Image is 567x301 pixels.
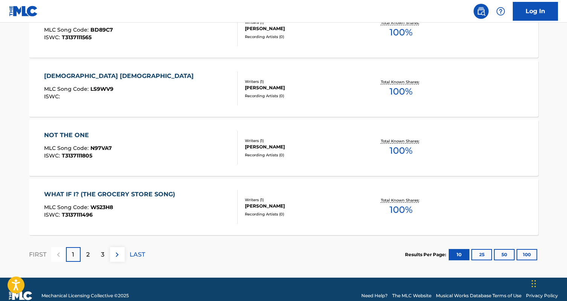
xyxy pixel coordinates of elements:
[449,249,469,260] button: 10
[390,144,413,157] span: 100 %
[41,292,129,299] span: Mechanical Licensing Collective © 2025
[361,292,388,299] a: Need Help?
[44,72,197,81] div: [DEMOGRAPHIC_DATA] [DEMOGRAPHIC_DATA]
[113,250,122,259] img: right
[90,145,112,151] span: N97VA7
[72,250,74,259] p: 1
[245,25,359,32] div: [PERSON_NAME]
[29,1,538,58] a: BACK IN '08MLC Song Code:BD89C7ISWC:T3137111565Writers (1)[PERSON_NAME]Recording Artists (0)Total...
[44,152,62,159] span: ISWC :
[496,7,505,16] img: help
[245,197,359,203] div: Writers ( 1 )
[44,86,90,92] span: MLC Song Code :
[90,26,113,33] span: BD89C7
[245,84,359,91] div: [PERSON_NAME]
[474,4,489,19] a: Public Search
[532,272,536,295] div: Drag
[9,6,38,17] img: MLC Logo
[29,60,538,117] a: [DEMOGRAPHIC_DATA] [DEMOGRAPHIC_DATA]MLC Song Code:LS9WV9ISWC:Writers (1)[PERSON_NAME]Recording A...
[245,79,359,84] div: Writers ( 1 )
[29,250,46,259] p: FIRST
[245,211,359,217] div: Recording Artists ( 0 )
[390,203,413,217] span: 100 %
[471,249,492,260] button: 25
[245,93,359,99] div: Recording Artists ( 0 )
[44,26,90,33] span: MLC Song Code :
[44,190,179,199] div: WHAT IF I? (THE GROCERY STORE SONG)
[29,119,538,176] a: NOT THE ONEMLC Song Code:N97VA7ISWC:T3137111805Writers (1)[PERSON_NAME]Recording Artists (0)Total...
[517,249,537,260] button: 100
[390,85,413,98] span: 100 %
[86,250,90,259] p: 2
[477,7,486,16] img: search
[392,292,431,299] a: The MLC Website
[381,197,421,203] p: Total Known Shares:
[381,20,421,26] p: Total Known Shares:
[62,211,93,218] span: T3137111496
[44,145,90,151] span: MLC Song Code :
[44,204,90,211] span: MLC Song Code :
[513,2,558,21] a: Log In
[9,291,32,300] img: logo
[62,34,92,41] span: T3137111565
[245,138,359,144] div: Writers ( 1 )
[526,292,558,299] a: Privacy Policy
[405,251,448,258] p: Results Per Page:
[62,152,92,159] span: T3137111805
[381,79,421,85] p: Total Known Shares:
[130,250,145,259] p: LAST
[245,203,359,209] div: [PERSON_NAME]
[90,86,113,92] span: LS9WV9
[390,26,413,39] span: 100 %
[101,250,104,259] p: 3
[29,179,538,235] a: WHAT IF I? (THE GROCERY STORE SONG)MLC Song Code:W523H8ISWC:T3137111496Writers (1)[PERSON_NAME]Re...
[44,93,62,100] span: ISWC :
[529,265,567,301] iframe: Chat Widget
[436,292,521,299] a: Musical Works Database Terms of Use
[44,211,62,218] span: ISWC :
[381,138,421,144] p: Total Known Shares:
[245,152,359,158] div: Recording Artists ( 0 )
[90,204,113,211] span: W523H8
[44,131,112,140] div: NOT THE ONE
[494,249,515,260] button: 50
[44,34,62,41] span: ISWC :
[493,4,508,19] div: Help
[245,144,359,150] div: [PERSON_NAME]
[245,34,359,40] div: Recording Artists ( 0 )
